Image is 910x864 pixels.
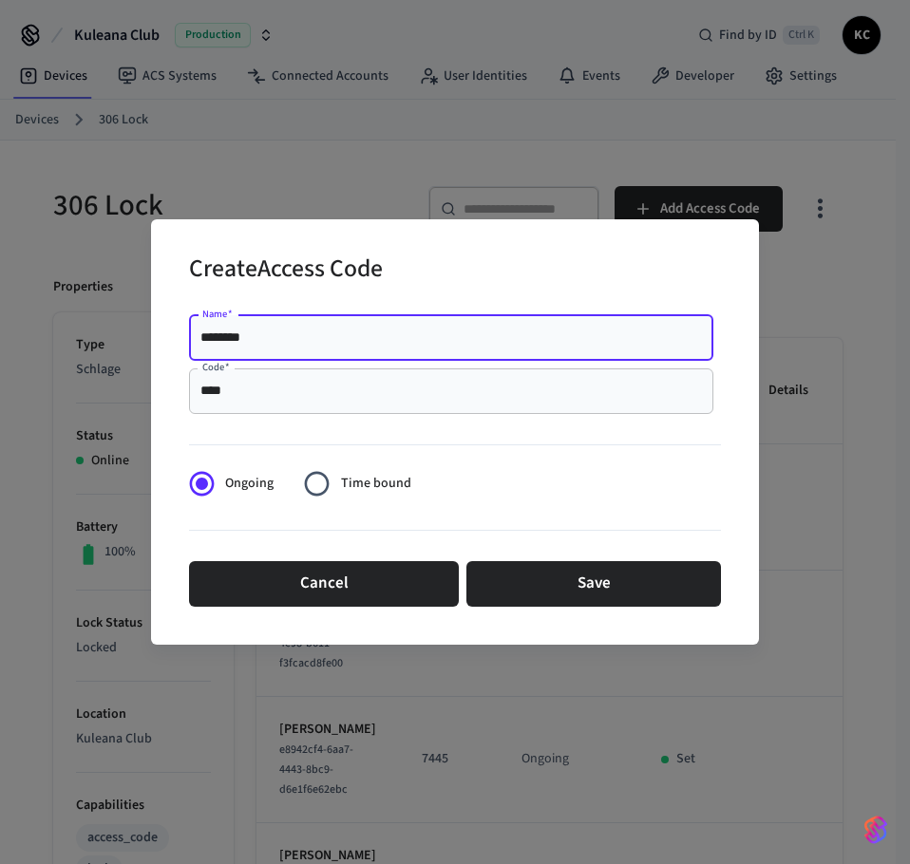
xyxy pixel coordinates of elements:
[864,815,887,845] img: SeamLogoGradient.69752ec5.svg
[189,561,459,607] button: Cancel
[189,242,383,300] h2: Create Access Code
[466,561,721,607] button: Save
[202,360,230,374] label: Code
[225,474,274,494] span: Ongoing
[202,307,233,321] label: Name
[341,474,411,494] span: Time bound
